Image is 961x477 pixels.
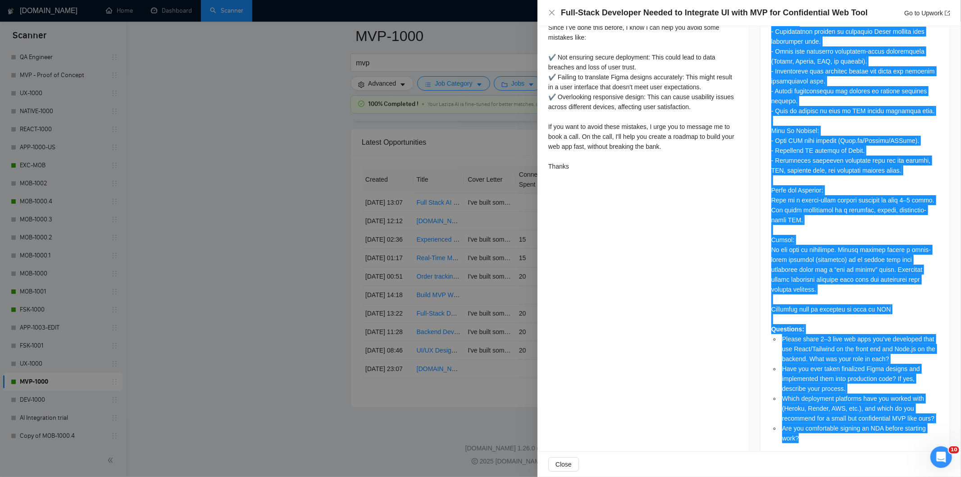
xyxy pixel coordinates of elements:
[556,459,572,469] span: Close
[904,9,950,17] a: Go to Upworkexport
[782,365,920,392] span: Have you ever taken finalized Figma designs and implemented them into production code? If yes, de...
[930,446,952,468] iframe: Intercom live chat
[782,425,926,442] span: Are you comfortable signing an NDA before starting work?
[945,10,950,16] span: export
[548,3,738,171] div: I've built something like your web app before. Since I’ve done this before, I know I can help you...
[548,9,556,17] button: Close
[782,335,935,362] span: Please share 2–3 live web apps you’ve developed that use React/Tailwind on the front end and Node...
[548,457,579,472] button: Close
[561,7,868,18] h4: Full-Stack Developer Needed to Integrate UI with MVP for Confidential Web Tool
[771,326,804,333] strong: Questions:
[548,9,556,16] span: close
[782,395,934,422] span: Which deployment platforms have you worked with (Heroku, Render, AWS, etc.), and which do you rec...
[949,446,959,454] span: 10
